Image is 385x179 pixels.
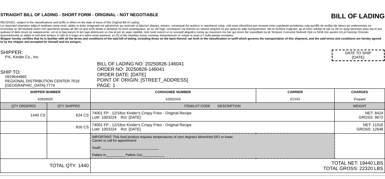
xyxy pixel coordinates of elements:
td: 624 CS [47,110,90,121]
div: BILL OF LADING [278,12,385,20]
div: DATE TO SHIP [DATE] [332,50,385,61]
td: IMPORTANT: This food product requires temperatures of zero degrees fahrenheit (0F) or lower. Carr... [90,133,335,159]
div: 52002416 [92,97,254,101]
td: QTY SHIPPED [47,103,90,110]
div: ECHO [258,97,333,101]
div: BILL OF LADING NO: 20250828-146041 ORDER NO: 20250828-146041 ORDER DATE: [DATE] POINT OF ORIGIN: ... [97,61,385,88]
div: Prepaid [336,97,383,101]
td: ITEM/LOT CODE DESCRIPTION [90,103,335,110]
td: TOTAL NET: 19440 LBS TOTAL GROSS: 22320 LBS [90,159,385,173]
td: 74001 FP - 12/18oz Kinder's Crispy Fries - Original Recipe Lot#: 1003224 Rct: [DATE] [90,110,335,121]
div: Shipper hereby certifies that he is familiar with all the terms and conditions of the said bill o... [0,37,385,43]
td: 816 CS [47,121,90,134]
div: SHIPPER: [0,50,96,55]
div: 63929020 [2,97,89,101]
div: 0919644965 REGIONAL DISTRIBUTION CENTER 7018 [GEOGRAPHIC_DATA]-7774 [5,75,96,88]
td: CARRIER [256,89,334,103]
td: CHARGES [335,89,385,103]
td: QTY ORDERED [0,103,47,110]
td: CONSIGNEE NUMBER [90,89,256,103]
div: P.K, Kinder Co., Inc. [5,55,96,59]
td: NET: 11016 GROSS: 12648 [335,121,385,134]
td: TOTAL QTY: 1440 [0,159,91,173]
td: SHIPPER NUMBER [0,89,91,103]
td: WEIGHT [335,103,385,110]
td: 1440 CS [0,110,47,121]
div: SHIP TO: [0,69,96,75]
td: 74001 FP - 12/18oz Kinder's Crispy Fries - Original Recipe Lot#: 1003224 Rct: [DATE] [90,121,335,134]
td: NET: 8424 GROSS: 9672 [335,110,385,121]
